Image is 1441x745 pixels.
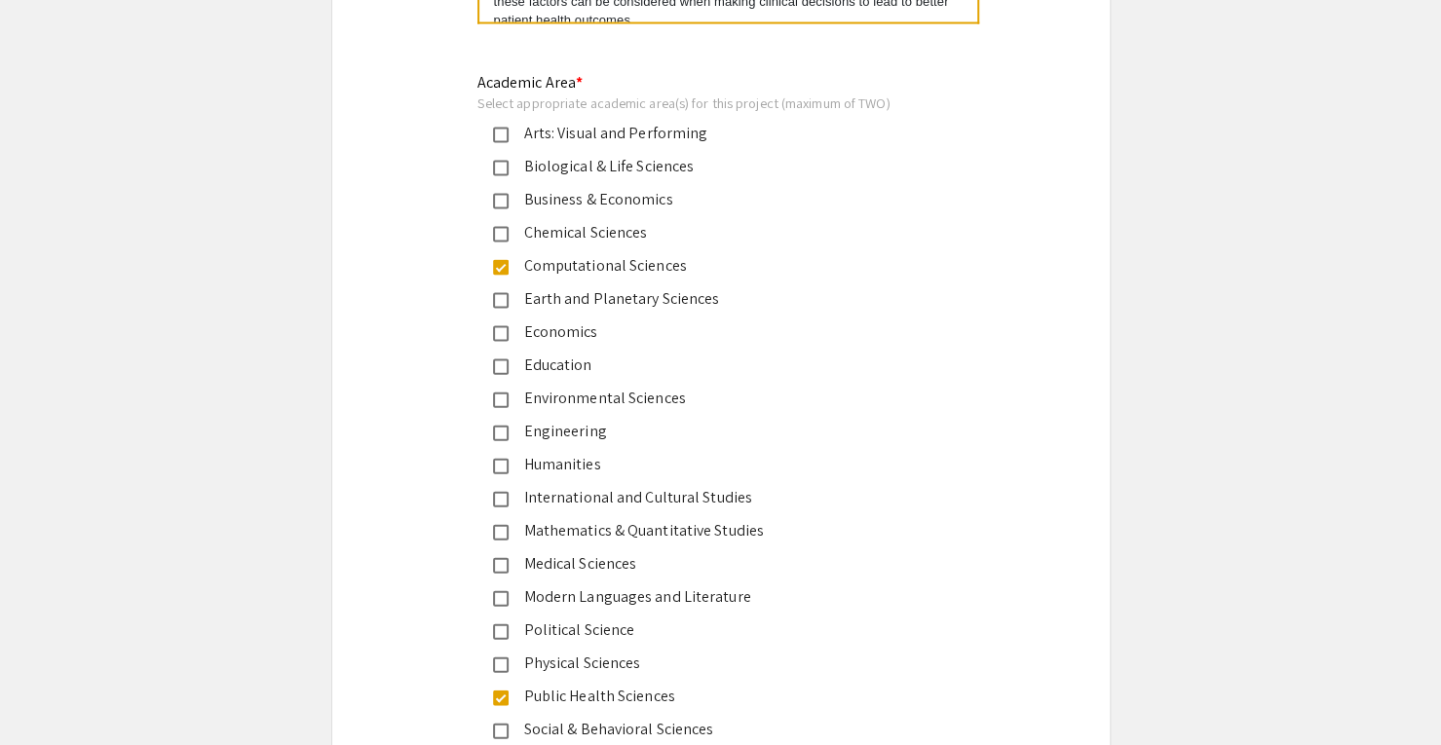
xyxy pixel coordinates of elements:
div: Environmental Sciences [509,387,918,410]
div: Public Health Sciences [509,685,918,708]
div: Business & Economics [509,188,918,211]
mat-label: Academic Area [477,72,583,93]
div: Computational Sciences [509,254,918,278]
div: Engineering [509,420,918,443]
div: Economics [509,320,918,344]
div: Chemical Sciences [509,221,918,244]
div: Mathematics & Quantitative Studies [509,519,918,542]
iframe: Chat [15,657,83,730]
div: Select appropriate academic area(s) for this project (maximum of TWO) [477,94,933,112]
div: Social & Behavioral Sciences [509,718,918,741]
div: Medical Sciences [509,552,918,576]
div: International and Cultural Studies [509,486,918,509]
div: Political Science [509,618,918,642]
div: Humanities [509,453,918,476]
div: Modern Languages and Literature [509,585,918,609]
div: Education [509,354,918,377]
div: Earth and Planetary Sciences [509,287,918,311]
div: Arts: Visual and Performing [509,122,918,145]
div: Biological & Life Sciences [509,155,918,178]
div: Physical Sciences [509,652,918,675]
